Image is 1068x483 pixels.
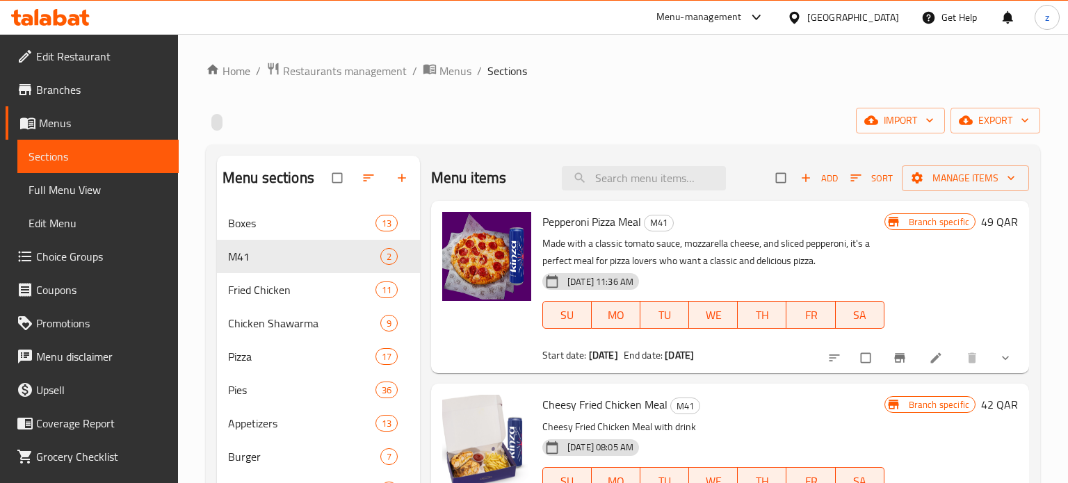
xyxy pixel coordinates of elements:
span: Select to update [852,345,882,371]
li: / [477,63,482,79]
div: Appetizers13 [217,407,420,440]
span: TU [646,305,683,325]
button: SU [542,301,592,329]
h6: 42 QAR [981,395,1018,414]
a: Menus [6,106,179,140]
span: [DATE] 08:05 AM [562,441,639,454]
a: Coupons [6,273,179,306]
button: sort-choices [819,343,852,373]
span: M41 [671,398,699,414]
b: [DATE] [589,346,618,364]
button: export [950,108,1040,133]
a: Coverage Report [6,407,179,440]
div: items [375,382,398,398]
p: Made with a classic tomato sauce, mozzarella cheese, and sliced pepperoni, it's a perfect meal fo... [542,235,884,270]
a: Menus [423,62,471,80]
div: items [375,415,398,432]
h6: 49 QAR [981,212,1018,231]
span: Pizza [228,348,375,365]
span: Menu disclaimer [36,348,168,365]
a: Full Menu View [17,173,179,206]
button: Branch-specific-item [884,343,918,373]
div: Chicken Shawarma9 [217,306,420,340]
span: 17 [376,350,397,363]
span: 13 [376,417,397,430]
span: Sections [487,63,527,79]
b: [DATE] [665,346,694,364]
span: Grocery Checklist [36,448,168,465]
button: TU [640,301,689,329]
a: Edit Restaurant [6,40,179,73]
span: 7 [381,450,397,464]
span: 11 [376,284,397,297]
div: Chicken Shawarma [228,315,380,331]
a: Choice Groups [6,240,179,273]
span: Promotions [36,315,168,331]
span: Manage items [913,170,1018,187]
div: Burger7 [217,440,420,473]
span: Upsell [36,382,168,398]
button: TH [738,301,786,329]
span: Pies [228,382,375,398]
button: import [856,108,945,133]
span: SU [549,305,586,325]
span: Coverage Report [36,415,168,432]
span: Edit Menu [29,215,168,231]
span: Sort [850,170,893,186]
div: Menu-management [656,9,742,26]
span: 2 [381,250,397,263]
button: delete [957,343,990,373]
span: Appetizers [228,415,375,432]
p: Cheesy Fried Chicken Meal with drink [542,418,884,436]
button: Sort [847,167,896,189]
span: Menus [39,115,168,131]
span: SA [841,305,879,325]
span: WE [695,305,732,325]
span: Coupons [36,281,168,298]
div: items [380,248,398,265]
span: End date: [624,346,663,364]
a: Edit menu item [929,351,946,365]
span: Menus [439,63,471,79]
a: Restaurants management [266,62,407,80]
span: Start date: [542,346,587,364]
img: Pepperoni Pizza Meal [442,212,531,301]
svg: Show Choices [998,351,1012,365]
a: Home [206,63,250,79]
span: [DATE] 11:36 AM [562,275,639,288]
span: Boxes [228,215,375,231]
span: Select all sections [324,165,353,191]
span: export [962,112,1029,129]
div: M41 [228,248,380,265]
span: Pepperoni Pizza Meal [542,211,641,232]
li: / [412,63,417,79]
span: Branches [36,81,168,98]
div: Boxes13 [217,206,420,240]
div: Burger [228,448,380,465]
div: items [375,215,398,231]
span: Choice Groups [36,248,168,265]
span: M41 [645,215,673,231]
div: items [375,348,398,365]
button: SA [836,301,884,329]
button: FR [786,301,835,329]
div: Fried Chicken11 [217,273,420,306]
span: Add item [797,167,841,189]
div: Fried Chicken [228,281,375,298]
span: Sort sections [353,163,387,193]
span: Sections [29,148,168,165]
span: 36 [376,384,397,397]
span: 9 [381,317,397,330]
span: import [867,112,934,129]
div: items [380,448,398,465]
a: Menu disclaimer [6,340,179,373]
span: MO [597,305,635,325]
a: Branches [6,73,179,106]
li: / [256,63,261,79]
a: Sections [17,140,179,173]
span: Branch specific [903,215,975,229]
span: Restaurants management [283,63,407,79]
div: M412 [217,240,420,273]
